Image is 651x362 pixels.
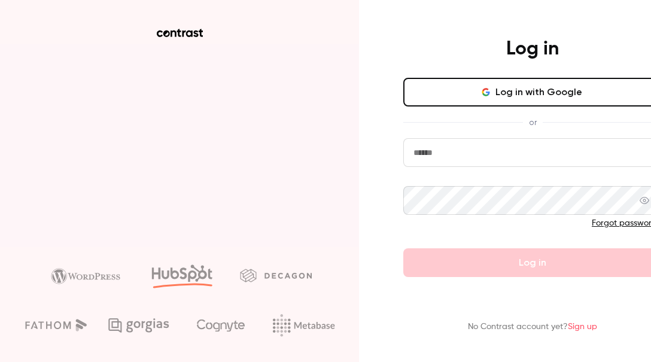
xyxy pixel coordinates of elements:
h4: Log in [506,37,559,61]
img: decagon [240,269,312,282]
p: No Contrast account yet? [468,321,597,333]
span: or [523,116,543,129]
a: Sign up [568,323,597,331]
